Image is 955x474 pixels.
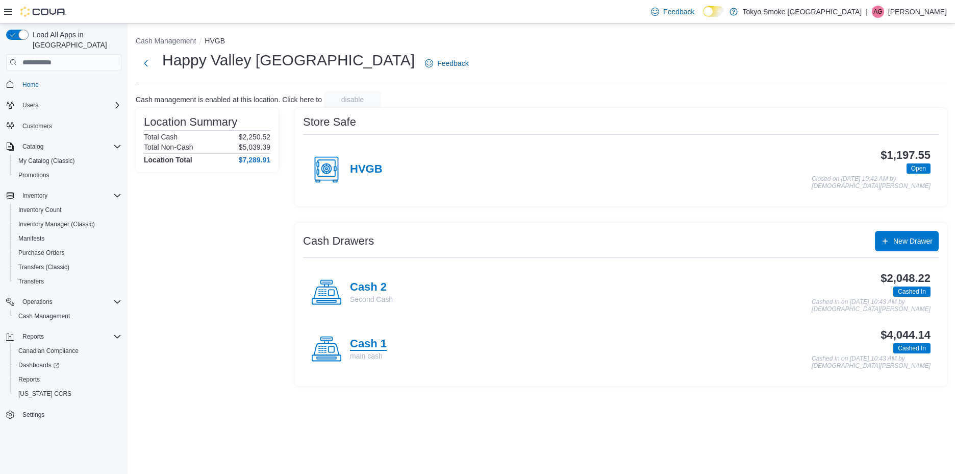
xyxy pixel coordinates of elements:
[22,192,47,200] span: Inventory
[18,206,62,214] span: Inventory Count
[20,7,66,17] img: Cova
[10,231,125,246] button: Manifests
[873,6,882,18] span: AG
[14,261,73,273] a: Transfers (Classic)
[205,37,225,45] button: HVGB
[18,78,121,90] span: Home
[18,189,52,202] button: Inventory
[437,58,468,68] span: Feedback
[144,116,237,128] h3: Location Summary
[18,140,121,153] span: Catalog
[10,246,125,260] button: Purchase Orders
[14,155,79,167] a: My Catalog (Classic)
[14,345,83,357] a: Canadian Compliance
[22,101,38,109] span: Users
[14,169,54,181] a: Promotions
[898,287,926,296] span: Cashed In
[14,247,69,259] a: Purchase Orders
[866,6,868,18] p: |
[18,189,121,202] span: Inventory
[18,347,79,355] span: Canadian Compliance
[18,99,121,111] span: Users
[2,407,125,422] button: Settings
[907,163,931,174] span: Open
[303,116,356,128] h3: Store Safe
[10,274,125,289] button: Transfers
[875,231,939,251] button: New Drawer
[14,310,121,322] span: Cash Management
[18,171,49,179] span: Promotions
[303,235,374,247] h3: Cash Drawers
[14,373,121,386] span: Reports
[2,139,125,154] button: Catalog
[14,359,121,371] span: Dashboards
[18,120,121,132] span: Customers
[18,330,48,343] button: Reports
[18,79,43,91] a: Home
[2,295,125,309] button: Operations
[18,361,59,369] span: Dashboards
[136,37,196,45] button: Cash Management
[324,91,381,108] button: disable
[136,96,322,104] p: Cash management is enabled at this location. Click here to
[743,6,862,18] p: Tokyo Smoke [GEOGRAPHIC_DATA]
[812,176,931,189] p: Closed on [DATE] 10:42 AM by [DEMOGRAPHIC_DATA][PERSON_NAME]
[22,411,44,419] span: Settings
[18,157,75,165] span: My Catalog (Classic)
[872,6,884,18] div: Allyson Gear
[14,388,76,400] a: [US_STATE] CCRS
[18,277,44,286] span: Transfers
[14,247,121,259] span: Purchase Orders
[881,149,931,161] h3: $1,197.55
[18,296,57,308] button: Operations
[14,218,99,230] a: Inventory Manager (Classic)
[144,156,192,164] h4: Location Total
[10,344,125,358] button: Canadian Compliance
[18,120,56,132] a: Customers
[18,296,121,308] span: Operations
[14,359,63,371] a: Dashboards
[22,143,43,151] span: Catalog
[2,118,125,133] button: Customers
[6,73,121,448] nav: Complex example
[18,220,95,228] span: Inventory Manager (Classic)
[10,372,125,387] button: Reports
[14,218,121,230] span: Inventory Manager (Classic)
[10,203,125,217] button: Inventory Count
[14,373,44,386] a: Reports
[14,204,121,216] span: Inventory Count
[10,168,125,182] button: Promotions
[239,143,270,151] p: $5,039.39
[14,169,121,181] span: Promotions
[421,53,472,74] a: Feedback
[647,2,698,22] a: Feedback
[144,143,193,151] h6: Total Non-Cash
[18,390,71,398] span: [US_STATE] CCRS
[663,7,694,17] span: Feedback
[22,298,53,306] span: Operations
[14,155,121,167] span: My Catalog (Classic)
[2,77,125,91] button: Home
[22,122,52,130] span: Customers
[350,351,387,361] p: main cash
[350,294,393,304] p: Second Cash
[911,164,926,173] span: Open
[812,299,931,313] p: Cashed In on [DATE] 10:43 AM by [DEMOGRAPHIC_DATA][PERSON_NAME]
[10,154,125,168] button: My Catalog (Classic)
[14,261,121,273] span: Transfers (Classic)
[881,329,931,341] h3: $4,044.14
[812,355,931,369] p: Cashed In on [DATE] 10:43 AM by [DEMOGRAPHIC_DATA][PERSON_NAME]
[14,204,66,216] a: Inventory Count
[350,281,393,294] h4: Cash 2
[14,275,121,288] span: Transfers
[10,309,125,323] button: Cash Management
[14,275,48,288] a: Transfers
[703,6,724,17] input: Dark Mode
[18,140,47,153] button: Catalog
[14,232,48,245] a: Manifests
[136,53,156,74] button: Next
[162,50,415,70] h1: Happy Valley [GEOGRAPHIC_DATA]
[239,156,270,164] h4: $7,289.91
[22,81,39,89] span: Home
